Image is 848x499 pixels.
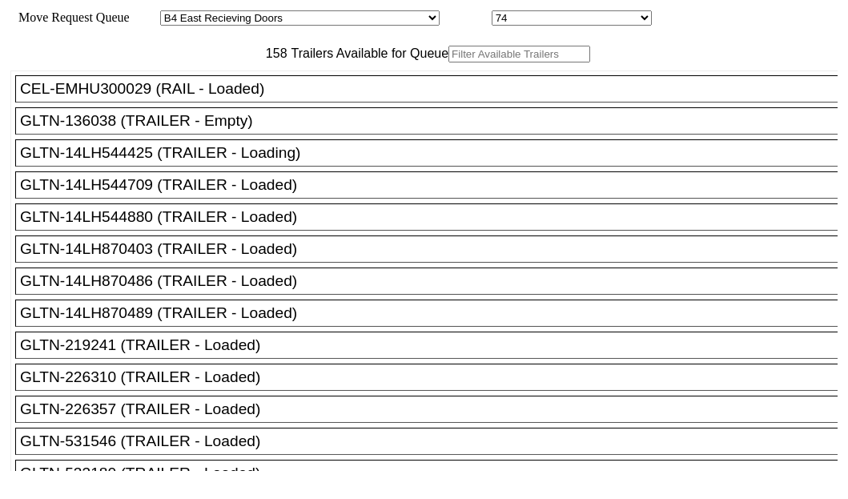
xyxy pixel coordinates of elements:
[20,368,847,386] div: GLTN-226310 (TRAILER - Loaded)
[258,46,287,60] span: 158
[20,304,847,322] div: GLTN-14LH870489 (TRAILER - Loaded)
[287,46,449,60] span: Trailers Available for Queue
[448,46,590,62] input: Filter Available Trailers
[10,10,130,24] span: Move Request Queue
[132,10,157,24] span: Area
[20,144,847,162] div: GLTN-14LH544425 (TRAILER - Loading)
[20,80,847,98] div: CEL-EMHU300029 (RAIL - Loaded)
[20,272,847,290] div: GLTN-14LH870486 (TRAILER - Loaded)
[20,465,847,482] div: GLTN-533180 (TRAILER - Loaded)
[20,433,847,450] div: GLTN-531546 (TRAILER - Loaded)
[20,336,847,354] div: GLTN-219241 (TRAILER - Loaded)
[443,10,488,24] span: Location
[20,240,847,258] div: GLTN-14LH870403 (TRAILER - Loaded)
[20,176,847,194] div: GLTN-14LH544709 (TRAILER - Loaded)
[20,208,847,226] div: GLTN-14LH544880 (TRAILER - Loaded)
[20,400,847,418] div: GLTN-226357 (TRAILER - Loaded)
[20,112,847,130] div: GLTN-136038 (TRAILER - Empty)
